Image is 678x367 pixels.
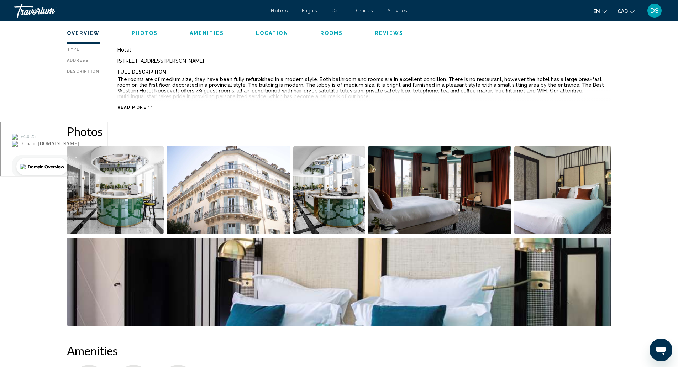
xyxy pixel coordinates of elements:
button: Open full-screen image slider [514,146,611,235]
img: website_grey.svg [11,19,17,24]
button: Open full-screen image slider [67,237,611,326]
span: CAD [617,9,628,14]
button: Rooms [320,30,343,36]
a: Activities [387,8,407,14]
button: Open full-screen image slider [167,146,290,235]
h2: Amenities [67,344,611,358]
button: Photos [132,30,158,36]
b: Full Description [117,69,166,75]
a: Flights [302,8,317,14]
p: The rooms are of medium size, they have been fully refurbished in a modern style. Both bathroom a... [117,77,611,99]
a: Hotels [271,8,288,14]
div: Domain: [DOMAIN_NAME] [19,19,78,24]
img: tab_domain_overview_orange.svg [19,41,25,47]
a: Travorium [14,4,264,18]
img: tab_keywords_by_traffic_grey.svg [71,41,77,47]
button: Open full-screen image slider [368,146,511,235]
button: Open full-screen image slider [293,146,366,235]
button: Change currency [617,6,635,16]
div: v 4.0.25 [20,11,35,17]
div: Address [67,58,100,64]
button: Read more [117,105,152,110]
button: User Menu [645,3,664,18]
div: Hotel [117,47,611,53]
button: Overview [67,30,100,36]
div: Domain Overview [27,42,64,47]
div: Type [67,47,100,53]
button: Open full-screen image slider [67,146,164,235]
button: Reviews [375,30,403,36]
a: Cruises [356,8,373,14]
div: Description [67,69,100,101]
h2: Photos [67,124,611,138]
button: Location [256,30,288,36]
div: [STREET_ADDRESS][PERSON_NAME] [117,58,611,64]
img: logo_orange.svg [11,11,17,17]
span: Read more [117,105,147,110]
div: Keywords by Traffic [79,42,120,47]
span: en [593,9,600,14]
span: DS [650,7,659,14]
a: Cars [331,8,342,14]
button: Change language [593,6,607,16]
iframe: Button to launch messaging window [650,339,672,361]
button: Amenities [190,30,224,36]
